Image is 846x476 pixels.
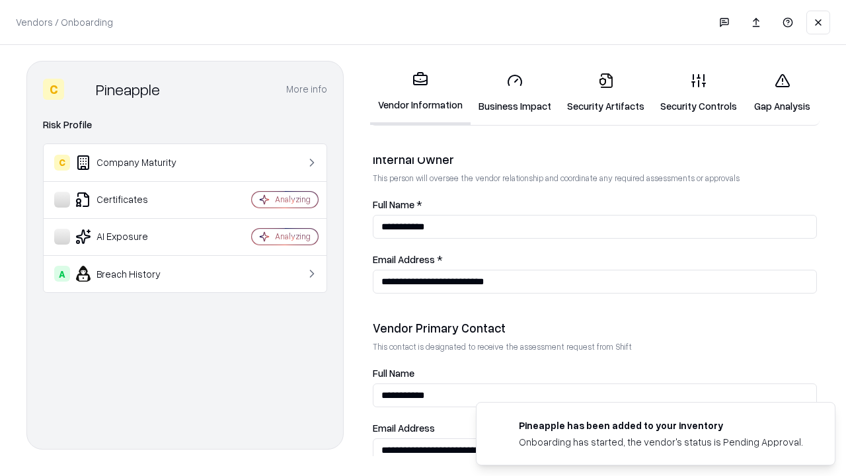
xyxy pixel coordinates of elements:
img: Pineapple [69,79,91,100]
a: Security Controls [652,62,745,124]
label: Full Name * [373,200,817,210]
img: pineappleenergy.com [492,418,508,434]
div: Onboarding has started, the vendor's status is Pending Approval. [519,435,803,449]
div: Pineapple [96,79,160,100]
div: Breach History [54,266,212,282]
p: This contact is designated to receive the assessment request from Shift [373,341,817,352]
div: Analyzing [275,231,311,242]
label: Full Name [373,368,817,378]
div: AI Exposure [54,229,212,245]
div: Certificates [54,192,212,208]
div: Company Maturity [54,155,212,171]
div: Analyzing [275,194,311,205]
div: C [43,79,64,100]
p: This person will oversee the vendor relationship and coordinate any required assessments or appro... [373,173,817,184]
div: Pineapple has been added to your inventory [519,418,803,432]
div: C [54,155,70,171]
a: Security Artifacts [559,62,652,124]
a: Vendor Information [370,61,471,125]
div: Internal Owner [373,151,817,167]
p: Vendors / Onboarding [16,15,113,29]
a: Gap Analysis [745,62,820,124]
a: Business Impact [471,62,559,124]
div: Risk Profile [43,117,327,133]
button: More info [286,77,327,101]
div: Vendor Primary Contact [373,320,817,336]
label: Email Address * [373,255,817,264]
label: Email Address [373,423,817,433]
div: A [54,266,70,282]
